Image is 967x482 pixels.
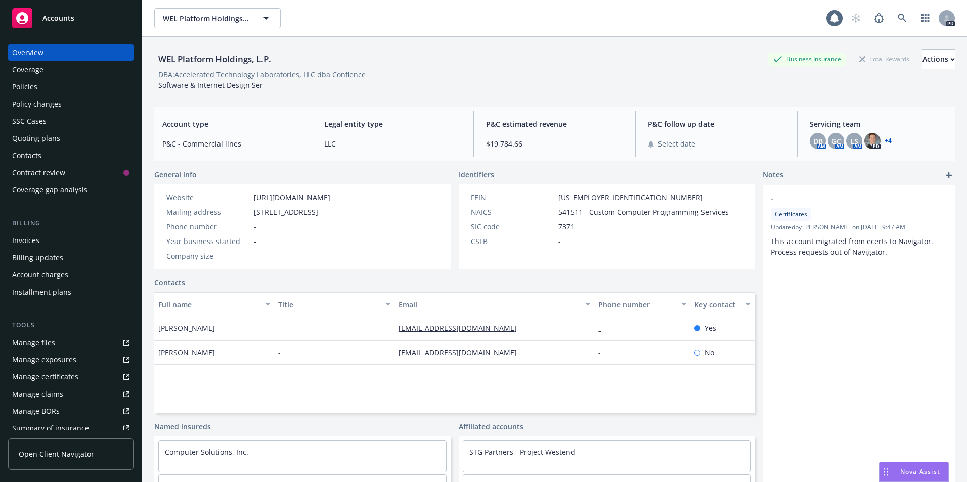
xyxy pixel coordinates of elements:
a: Billing updates [8,250,134,266]
div: Policy changes [12,96,62,112]
span: Accounts [42,14,74,22]
div: Title [278,299,379,310]
div: NAICS [471,207,554,217]
div: WEL Platform Holdings, L.P. [154,53,275,66]
div: Company size [166,251,250,261]
a: Switch app [915,8,936,28]
a: - [598,323,609,333]
span: Updated by [PERSON_NAME] on [DATE] 9:47 AM [771,223,947,232]
span: Open Client Navigator [19,449,94,459]
div: Email [399,299,580,310]
span: Account type [162,119,299,129]
span: General info [154,169,197,180]
div: Manage files [12,334,55,351]
div: SSC Cases [12,113,47,129]
span: LLC [324,138,461,149]
a: Installment plans [8,284,134,300]
div: Manage exposures [12,352,76,368]
span: [PERSON_NAME] [158,347,215,358]
span: [STREET_ADDRESS] [254,207,318,217]
span: No [705,347,714,358]
a: Summary of insurance [8,420,134,437]
button: Email [394,292,595,316]
a: Report a Bug [869,8,889,28]
a: Manage files [8,334,134,351]
button: Actions [922,49,955,69]
div: Actions [922,50,955,69]
div: Year business started [166,236,250,247]
a: Contacts [8,148,134,164]
a: Computer Solutions, Inc. [165,447,248,457]
span: 7371 [558,221,575,232]
div: -CertificatesUpdatedby [PERSON_NAME] on [DATE] 9:47 AMThis account migrated from ecerts to Naviga... [763,185,955,265]
a: Manage exposures [8,352,134,368]
div: Coverage [12,62,43,78]
div: Phone number [598,299,675,310]
a: add [943,169,955,181]
div: Policies [12,79,37,95]
div: Total Rewards [854,53,914,65]
button: Title [274,292,394,316]
img: photo [864,133,881,149]
div: Contract review [12,165,65,181]
a: Manage claims [8,386,134,402]
span: [PERSON_NAME] [158,323,215,333]
div: DBA: Accelerated Technology Laboratories, LLC dba Confience [158,69,366,80]
div: Manage BORs [12,403,60,419]
div: FEIN [471,192,554,203]
div: Manage certificates [12,369,78,385]
span: Certificates [775,210,807,219]
a: Search [892,8,912,28]
div: Summary of insurance [12,420,89,437]
div: SIC code [471,221,554,232]
span: - [278,347,281,358]
a: Accounts [8,4,134,32]
div: Account charges [12,267,68,283]
a: Manage BORs [8,403,134,419]
span: Legal entity type [324,119,461,129]
div: CSLB [471,236,554,247]
a: Named insureds [154,421,211,432]
span: P&C - Commercial lines [162,138,299,149]
span: [US_EMPLOYER_IDENTIFICATION_NUMBER] [558,192,703,203]
span: Software & Internet Design Ser [158,80,263,90]
a: Contacts [154,277,185,288]
a: Overview [8,44,134,61]
button: Key contact [690,292,755,316]
span: DB [813,136,823,147]
span: - [254,221,256,232]
a: Manage certificates [8,369,134,385]
a: [EMAIL_ADDRESS][DOMAIN_NAME] [399,348,525,357]
div: Overview [12,44,43,61]
div: Installment plans [12,284,71,300]
span: - [254,236,256,247]
span: - [278,323,281,333]
span: - [558,236,561,247]
div: Contacts [12,148,41,164]
div: Drag to move [880,462,892,481]
a: Coverage gap analysis [8,182,134,198]
span: Select date [658,138,695,149]
div: Billing updates [12,250,63,266]
div: Business Insurance [768,53,846,65]
span: This account migrated from ecerts to Navigator. Process requests out of Navigator. [771,236,935,257]
a: Policy changes [8,96,134,112]
div: Website [166,192,250,203]
div: Quoting plans [12,130,60,147]
span: Identifiers [459,169,494,180]
div: Coverage gap analysis [12,182,87,198]
a: Account charges [8,267,134,283]
div: Phone number [166,221,250,232]
a: Quoting plans [8,130,134,147]
div: Mailing address [166,207,250,217]
div: Key contact [694,299,739,310]
div: Full name [158,299,259,310]
span: 541511 - Custom Computer Programming Services [558,207,729,217]
span: P&C follow up date [648,119,785,129]
span: - [771,194,920,204]
span: Notes [763,169,783,181]
button: Phone number [594,292,690,316]
a: STG Partners - Project Westend [469,447,575,457]
a: Invoices [8,232,134,249]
